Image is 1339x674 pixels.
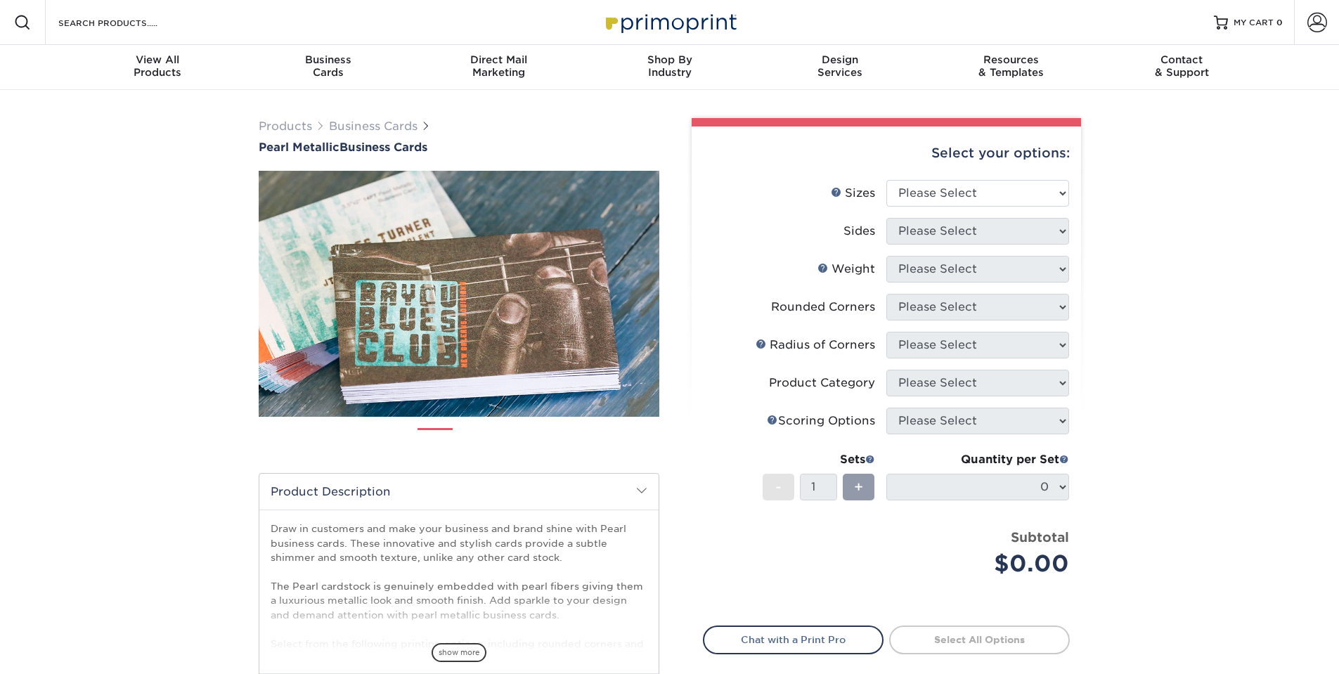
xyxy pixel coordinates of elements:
div: Radius of Corners [756,337,875,354]
a: BusinessCards [242,45,413,90]
h1: Business Cards [259,141,659,154]
span: 0 [1276,18,1283,27]
div: Rounded Corners [771,299,875,316]
span: Pearl Metallic [259,141,339,154]
span: Direct Mail [413,53,584,66]
div: Industry [584,53,755,79]
div: Sets [763,451,875,468]
span: Business [242,53,413,66]
div: Sides [843,223,875,240]
a: View AllProducts [72,45,243,90]
img: Business Cards 02 [465,422,500,458]
span: View All [72,53,243,66]
a: Shop ByIndustry [584,45,755,90]
span: - [775,477,782,498]
div: Product Category [769,375,875,391]
span: + [854,477,863,498]
a: Pearl MetallicBusiness Cards [259,141,659,154]
strong: Subtotal [1011,529,1069,545]
a: Contact& Support [1097,45,1267,90]
a: Products [259,119,312,133]
div: Sizes [831,185,875,202]
img: Business Cards 01 [418,423,453,458]
a: Select All Options [889,626,1070,654]
a: Resources& Templates [926,45,1097,90]
div: & Support [1097,53,1267,79]
img: Primoprint [600,7,740,37]
a: Direct MailMarketing [413,45,584,90]
div: Marketing [413,53,584,79]
span: Shop By [584,53,755,66]
div: Products [72,53,243,79]
input: SEARCH PRODUCTS..... [57,14,194,31]
span: show more [432,643,486,662]
div: Scoring Options [767,413,875,429]
a: DesignServices [755,45,926,90]
div: Select your options: [703,127,1070,180]
span: Contact [1097,53,1267,66]
span: Design [755,53,926,66]
a: Chat with a Print Pro [703,626,884,654]
div: Services [755,53,926,79]
div: Quantity per Set [886,451,1069,468]
div: Cards [242,53,413,79]
div: $0.00 [897,547,1069,581]
a: Business Cards [329,119,418,133]
div: Weight [817,261,875,278]
h2: Product Description [259,474,659,510]
span: MY CART [1234,17,1274,29]
span: Resources [926,53,1097,66]
div: & Templates [926,53,1097,79]
img: Pearl Metallic 01 [259,93,659,494]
